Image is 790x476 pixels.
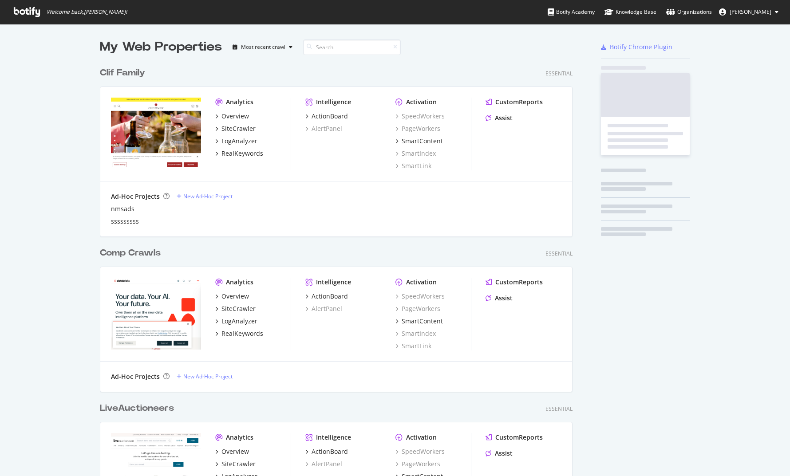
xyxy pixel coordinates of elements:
img: www.webproperty1.com [111,278,201,350]
div: Organizations [666,8,712,16]
div: Analytics [226,278,253,287]
div: SmartContent [402,137,443,146]
a: SmartIndex [395,149,436,158]
div: Ad-Hoc Projects [111,372,160,381]
div: SiteCrawler [221,124,256,133]
div: Analytics [226,433,253,442]
a: SiteCrawler [215,304,256,313]
div: CustomReports [495,433,543,442]
div: Essential [545,405,573,413]
div: Intelligence [316,98,351,106]
a: Overview [215,292,249,301]
a: RealKeywords [215,149,263,158]
a: SmartLink [395,342,431,350]
div: SiteCrawler [221,460,256,468]
div: Essential [545,250,573,257]
div: RealKeywords [221,329,263,338]
a: CustomReports [486,433,543,442]
a: PageWorkers [395,460,440,468]
div: Essential [545,70,573,77]
a: PageWorkers [395,304,440,313]
input: Search [303,39,401,55]
a: LogAnalyzer [215,137,257,146]
a: Botify Chrome Plugin [601,43,672,51]
a: SiteCrawler [215,124,256,133]
div: ActionBoard [312,447,348,456]
div: SmartContent [402,317,443,326]
a: SmartContent [395,137,443,146]
a: SpeedWorkers [395,292,445,301]
a: New Ad-Hoc Project [177,193,233,200]
div: ActionBoard [312,292,348,301]
a: CustomReports [486,98,543,106]
a: Assist [486,294,513,303]
a: PageWorkers [395,124,440,133]
div: AlertPanel [305,124,342,133]
div: LogAnalyzer [221,317,257,326]
a: Comp Crawls [100,247,164,260]
a: Clif Family [100,67,149,79]
a: LogAnalyzer [215,317,257,326]
div: Activation [406,98,437,106]
div: Assist [495,294,513,303]
div: Assist [495,114,513,122]
a: SpeedWorkers [395,112,445,121]
div: Botify Chrome Plugin [610,43,672,51]
div: Overview [221,292,249,301]
a: SmartIndex [395,329,436,338]
button: Most recent crawl [229,40,296,54]
button: [PERSON_NAME] [712,5,786,19]
div: New Ad-Hoc Project [183,193,233,200]
div: My Web Properties [100,38,222,56]
a: nmsads [111,205,134,213]
a: sssssssss [111,217,139,226]
a: RealKeywords [215,329,263,338]
a: CustomReports [486,278,543,287]
div: CustomReports [495,98,543,106]
div: Overview [221,112,249,121]
a: ActionBoard [305,112,348,121]
a: SmartContent [395,317,443,326]
div: Analytics [226,98,253,106]
div: Activation [406,278,437,287]
div: Activation [406,433,437,442]
a: AlertPanel [305,304,342,313]
div: Clif Family [100,67,145,79]
div: SiteCrawler [221,304,256,313]
div: Intelligence [316,433,351,442]
div: RealKeywords [221,149,263,158]
a: New Ad-Hoc Project [177,373,233,380]
a: AlertPanel [305,460,342,468]
div: ActionBoard [312,112,348,121]
a: SmartLink [395,161,431,170]
a: Overview [215,112,249,121]
div: Comp Crawls [100,247,161,260]
a: ActionBoard [305,447,348,456]
a: Assist [486,114,513,122]
a: LiveAuctioneers [100,402,178,415]
span: Welcome back, [PERSON_NAME] ! [47,8,127,16]
div: New Ad-Hoc Project [183,373,233,380]
div: Knowledge Base [604,8,656,16]
img: www.webproperty2.com [111,98,201,169]
a: Assist [486,449,513,458]
div: Intelligence [316,278,351,287]
span: Will Lau [730,8,771,16]
div: Overview [221,447,249,456]
div: Assist [495,449,513,458]
div: SpeedWorkers [395,447,445,456]
div: LogAnalyzer [221,137,257,146]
